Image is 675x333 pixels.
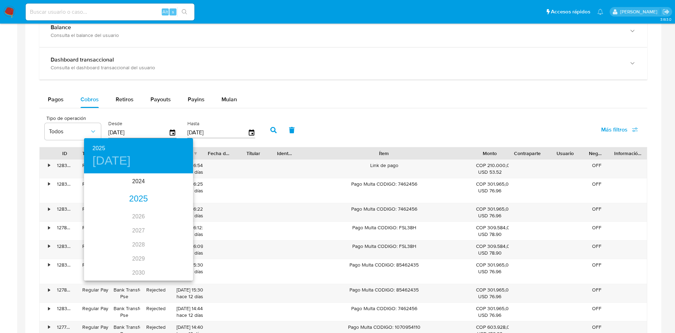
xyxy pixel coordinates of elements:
[92,143,105,153] button: 2025
[84,192,193,206] div: 2025
[84,174,193,188] div: 2024
[92,153,131,168] button: [DATE]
